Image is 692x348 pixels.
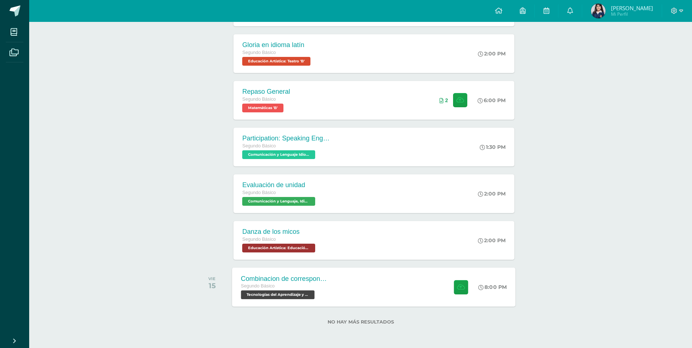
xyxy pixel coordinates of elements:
[242,97,276,102] span: Segundo Básico
[478,190,506,197] div: 2:00 PM
[445,97,448,103] span: 2
[478,97,506,104] div: 6:00 PM
[479,284,507,290] div: 8:00 PM
[242,244,315,252] span: Educación Artística: Educación Musical 'B'
[208,276,216,281] div: VIE
[242,50,276,55] span: Segundo Básico
[480,144,506,150] div: 1:30 PM
[242,197,315,206] span: Comunicación y Lenguaje, Idioma Español 'B'
[241,283,275,289] span: Segundo Básico
[208,281,216,290] div: 15
[242,150,315,159] span: Comunicación y Lenguaje Idioma Extranjero Inglés 'B'
[440,97,448,103] div: Archivos entregados
[591,4,606,18] img: a101309c652768b38a17a653bd1add43.png
[242,190,276,195] span: Segundo Básico
[242,228,317,236] div: Danza de los micos
[241,275,329,282] div: Combinacion de correspondencia
[242,41,312,49] div: Gloria en idioma latín
[478,50,506,57] div: 2:00 PM
[242,104,283,112] span: Matemáticas 'B'
[611,4,653,12] span: [PERSON_NAME]
[611,11,653,17] span: Mi Perfil
[242,135,330,142] div: Participation: Speaking English
[241,290,315,299] span: Tecnologías del Aprendizaje y la Comunicación 'B'
[242,143,276,148] span: Segundo Básico
[242,181,317,189] div: Evaluación de unidad
[242,57,310,66] span: Educación Artística: Teatro 'B'
[196,319,526,325] label: No hay más resultados
[242,88,290,96] div: Repaso General
[242,237,276,242] span: Segundo Básico
[478,237,506,244] div: 2:00 PM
